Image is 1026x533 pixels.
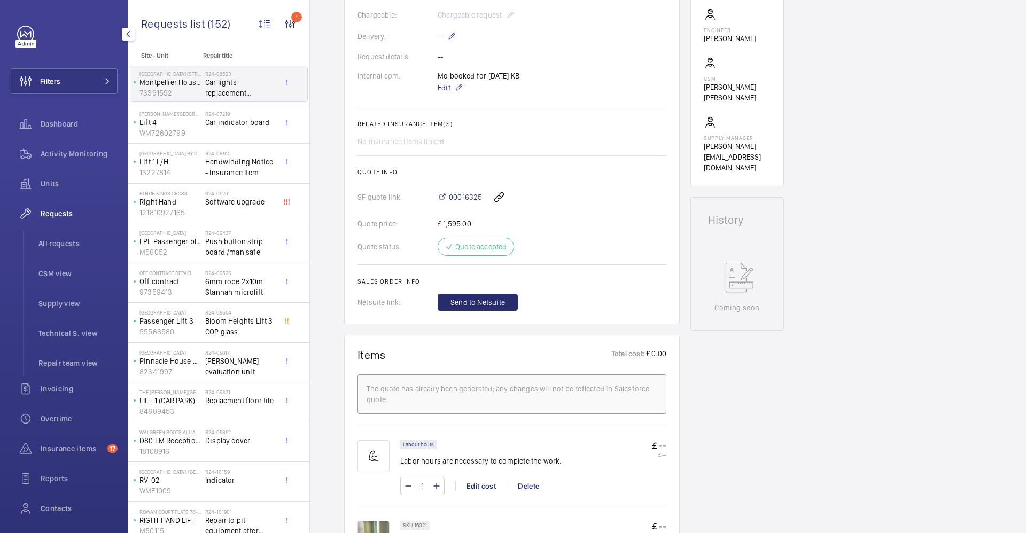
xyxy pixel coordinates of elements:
h2: R24-09871 [205,389,276,395]
p: [GEOGRAPHIC_DATA] [STREET_ADDRESS] [139,70,201,77]
p: Rowan Court Flats 78-194 - High Risk Building [139,508,201,515]
p: Pinnacle House Front Lift [139,356,201,366]
h2: Quote info [357,168,666,176]
p: Right Hand [139,197,201,207]
div: Delete [507,481,550,491]
p: [GEOGRAPHIC_DATA] [139,349,201,356]
p: EPL Passenger block 24/37 [139,236,201,247]
button: Send to Netsuite [438,294,518,311]
span: Requests [41,208,118,219]
p: Passenger Lift 3 [139,316,201,326]
p: Labor hours are necessary to complete the work. [400,456,562,466]
p: 18108916 [139,446,201,457]
p: 13227814 [139,167,201,178]
h2: R24-09525 [205,270,276,276]
p: Repair title [203,52,274,59]
p: Labour hours [403,443,434,446]
h1: Items [357,348,386,362]
span: Replacment floor tile [205,395,276,406]
span: 6mm rope 2x10m Stannah microlift [205,276,276,297]
span: 00016325 [449,192,482,202]
p: M56052 [139,247,201,257]
p: [GEOGRAPHIC_DATA], [GEOGRAPHIC_DATA] [139,468,201,475]
div: Edit cost [455,481,507,491]
h2: R24-09892 [205,429,276,435]
span: CSM view [38,268,118,279]
h2: Sales order info [357,278,666,285]
p: [PERSON_NAME] [704,33,756,44]
h2: R24-09617 [205,349,276,356]
span: Send to Netsuite [450,297,505,308]
span: Technical S. view [38,328,118,339]
span: Edit [438,82,450,93]
p: D80 FM Reception (WBA04829) No 151 [139,435,201,446]
span: Supply view [38,298,118,309]
span: Activity Monitoring [41,148,118,159]
p: Site - Unit [128,52,199,59]
p: 97359413 [139,287,201,297]
p: [GEOGRAPHIC_DATA] [139,309,201,316]
p: [GEOGRAPHIC_DATA] by Cheval Maison [139,150,201,156]
p: RIGHT HAND LIFT [139,515,201,526]
p: Coming soon [714,302,759,313]
p: 121810927165 [139,207,201,218]
span: Requests list [141,17,207,30]
span: All requests [38,238,118,249]
span: Bloom Heights Lift 3 COP glass. [205,316,276,337]
h2: Related insurance item(s) [357,120,666,128]
p: Lift 4 [139,117,201,128]
span: Car lights replacement (suggesting LED strip) 4200mm minimum needed [205,77,276,98]
span: Units [41,178,118,189]
h2: R24-09437 [205,230,276,236]
h2: R24-07219 [205,111,276,117]
span: Invoicing [41,383,118,394]
span: Car indicator board [205,117,276,128]
h1: History [708,215,766,225]
p: Total cost: [611,348,645,362]
p: PI Hub Kings Cross [139,190,201,197]
a: 00016325 [438,192,482,202]
span: Overtime [41,413,118,424]
span: [PERSON_NAME] evaluation unit [205,356,276,377]
p: £ -- [652,521,666,532]
p: -- [438,30,456,43]
p: SKU 16021 [403,523,427,527]
h2: R24-09261 [205,190,276,197]
p: CSM [704,75,771,82]
p: [PERSON_NAME] [PERSON_NAME] [704,82,771,103]
span: Filters [40,76,60,87]
button: Filters [11,68,118,94]
p: WME1009 [139,485,201,496]
p: The [PERSON_NAME][GEOGRAPHIC_DATA] [139,389,201,395]
p: [GEOGRAPHIC_DATA] [139,230,201,236]
p: Montpellier House passenger [139,77,201,88]
span: Handwinding Notice - Insurance Item [205,156,276,178]
span: Dashboard [41,119,118,129]
p: 84889453 [139,406,201,417]
p: Walgreen Boots Alliance [139,429,201,435]
span: Display cover [205,435,276,446]
p: 55566580 [139,326,201,337]
span: Insurance items [41,443,103,454]
h2: R24-10159 [205,468,276,475]
p: WM72602799 [139,128,201,138]
p: 73391592 [139,88,201,98]
span: Software upgrade [205,197,276,207]
span: Reports [41,473,118,484]
div: The quote has already been generated; any changes will not be reflected in Salesforce quote. [367,383,657,405]
p: Off Contract Repair [139,270,201,276]
span: Repair team view [38,358,118,369]
h2: R24-10190 [205,508,276,515]
p: £ 0.00 [645,348,666,362]
span: Push button strip board /man safe [205,236,276,257]
p: Supply manager [704,135,771,141]
p: £ -- [652,451,666,458]
p: [PERSON_NAME][EMAIL_ADDRESS][DOMAIN_NAME] [704,141,771,173]
h2: R24-08610 [205,150,276,156]
p: RV-02 [139,475,201,485]
span: 17 [107,444,118,453]
h2: R24-09594 [205,309,276,316]
span: Contacts [41,503,118,514]
img: muscle-sm.svg [357,440,390,472]
p: Engineer [704,27,756,33]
